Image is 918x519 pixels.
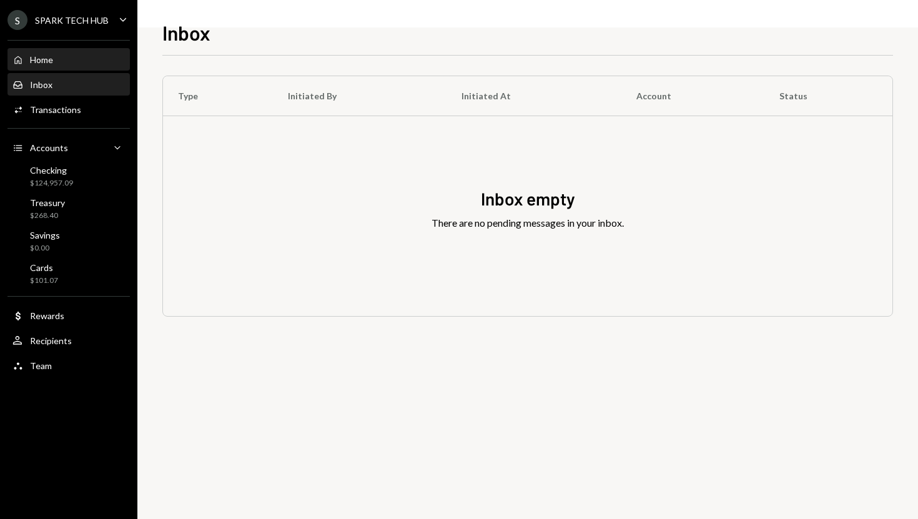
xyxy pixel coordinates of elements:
[7,259,130,289] a: Cards$101.07
[7,73,130,96] a: Inbox
[30,79,52,90] div: Inbox
[7,226,130,256] a: Savings$0.00
[7,194,130,224] a: Treasury$268.40
[764,76,892,116] th: Status
[7,136,130,159] a: Accounts
[621,76,764,116] th: Account
[30,230,60,240] div: Savings
[273,76,447,116] th: Initiated By
[30,335,72,346] div: Recipients
[481,187,575,211] div: Inbox empty
[162,20,210,45] h1: Inbox
[163,76,273,116] th: Type
[7,354,130,377] a: Team
[30,54,53,65] div: Home
[35,15,109,26] div: SPARK TECH HUB
[30,243,60,254] div: $0.00
[30,165,73,175] div: Checking
[30,210,65,221] div: $268.40
[30,104,81,115] div: Transactions
[30,275,58,286] div: $101.07
[7,161,130,191] a: Checking$124,957.09
[7,98,130,121] a: Transactions
[7,329,130,352] a: Recipients
[30,262,58,273] div: Cards
[30,197,65,208] div: Treasury
[30,178,73,189] div: $124,957.09
[447,76,621,116] th: Initiated At
[432,215,624,230] div: There are no pending messages in your inbox.
[7,304,130,327] a: Rewards
[30,142,68,153] div: Accounts
[7,48,130,71] a: Home
[30,360,52,371] div: Team
[7,10,27,30] div: S
[30,310,64,321] div: Rewards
